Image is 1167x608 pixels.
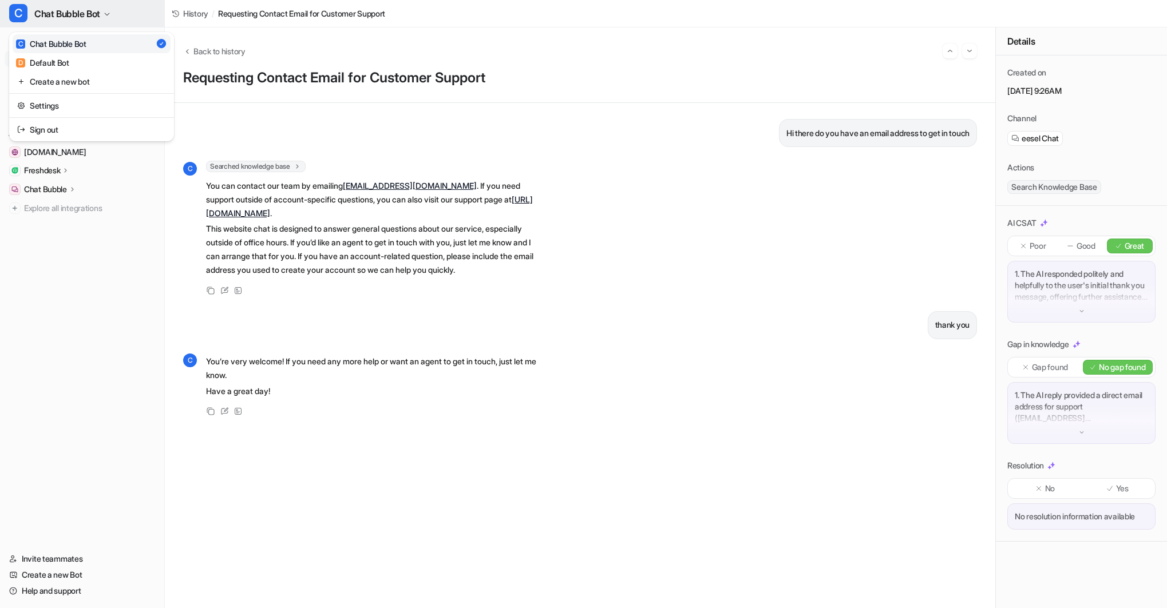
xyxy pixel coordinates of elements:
span: C [16,39,25,49]
a: Settings [13,96,171,115]
div: Chat Bubble Bot [16,38,86,50]
img: reset [17,75,25,88]
img: reset [17,124,25,136]
a: Create a new bot [13,72,171,91]
span: Chat Bubble Bot [34,6,100,22]
div: CChat Bubble Bot [9,32,174,141]
a: Sign out [13,120,171,139]
div: Default Bot [16,57,69,69]
span: C [9,4,27,22]
img: reset [17,100,25,112]
span: D [16,58,25,67]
